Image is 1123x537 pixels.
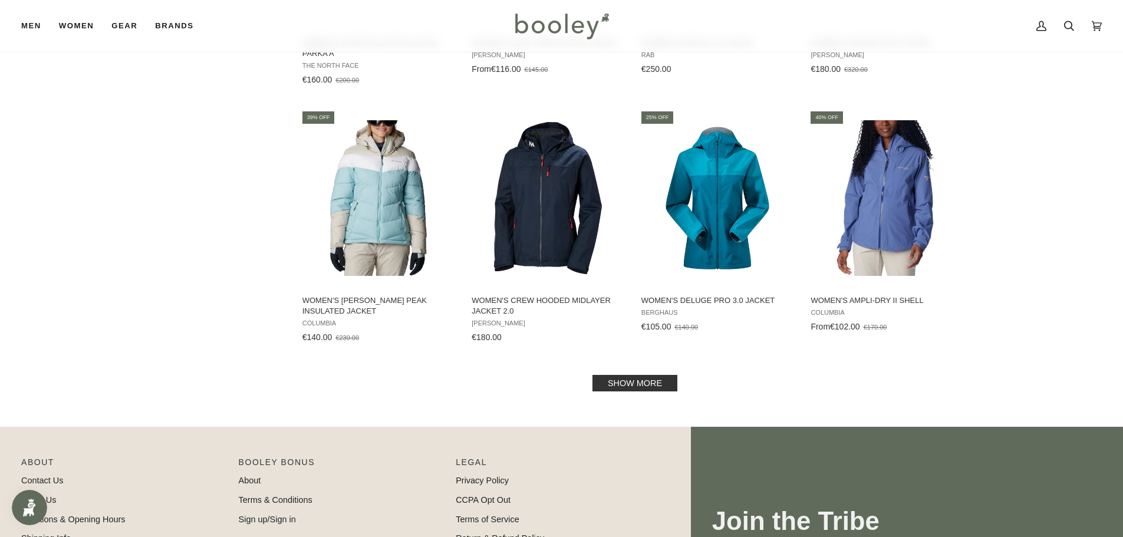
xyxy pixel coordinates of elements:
span: From [811,322,830,331]
div: 25% off [641,111,674,124]
span: €320.00 [844,66,868,73]
p: Booley Bonus [239,456,444,475]
a: About [239,476,261,485]
span: €102.00 [830,322,860,331]
span: €250.00 [641,64,671,74]
span: [PERSON_NAME] [472,319,624,327]
span: Women's Deluge Pro 3.0 Jacket [641,295,794,306]
a: Sign up/Sign in [239,515,296,524]
span: €200.00 [335,77,359,84]
span: [PERSON_NAME] [472,51,624,59]
a: CCPA Opt Out [456,495,511,505]
p: Pipeline_Footer Main [21,456,227,475]
a: Women's Ampli-Dry II Shell [809,110,965,336]
span: €140.00 [674,324,698,331]
img: Columbia Women's Abbott Peak Insulated Jacket Aqua Haze / Dark Stone / White - Booley Galway [301,120,457,276]
a: Privacy Policy [456,476,509,485]
div: 40% off [811,111,843,124]
span: Gear [111,20,137,32]
span: €140.00 [302,332,332,342]
a: Locations & Opening Hours [21,515,126,524]
a: Terms & Conditions [239,495,312,505]
p: Pipeline_Footer Sub [456,456,661,475]
span: €180.00 [811,64,841,74]
img: Helly Hansen Women's Crew Hooded Midlayer Jacket 2.0 Navy - Booley Galway [470,120,626,276]
div: 39% off [302,111,335,124]
iframe: Button to open loyalty program pop-up [12,490,47,525]
a: Women's Abbott Peak Insulated Jacket [301,110,457,347]
a: Show more [592,375,677,391]
span: Rab [641,51,794,59]
span: Columbia [811,309,963,317]
span: [PERSON_NAME] [811,51,963,59]
span: Women's [PERSON_NAME] Peak Insulated Jacket [302,295,455,317]
a: Terms of Service [456,515,519,524]
span: €180.00 [472,332,502,342]
a: Women's Deluge Pro 3.0 Jacket [640,110,796,336]
span: Women [59,20,94,32]
span: Columbia [302,319,455,327]
img: Columbia Women's Ampli-Dry II Shell Eve - Booley Galway [809,120,965,276]
span: Brands [155,20,193,32]
span: Berghaus [641,309,794,317]
span: Men [21,20,41,32]
span: Women's Ampli-Dry II Shell [811,295,963,306]
div: Pagination [302,378,968,388]
span: Women's Crew Hooded Midlayer Jacket 2.0 [472,295,624,317]
span: The North Face [302,62,455,70]
span: €116.00 [491,64,521,74]
span: €145.00 [525,66,548,73]
span: €170.00 [864,324,887,331]
img: Berghaus Women's Deluge Pro 3.0 Jacket Deep Ocean / Jungle Jewel - Booley Galway [640,120,796,276]
img: Booley [510,9,613,43]
span: €160.00 [302,75,332,84]
span: From [472,64,491,74]
a: Women's Crew Hooded Midlayer Jacket 2.0 [470,110,626,347]
a: Contact Us [21,476,63,485]
span: €230.00 [335,334,359,341]
span: €105.00 [641,322,671,331]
